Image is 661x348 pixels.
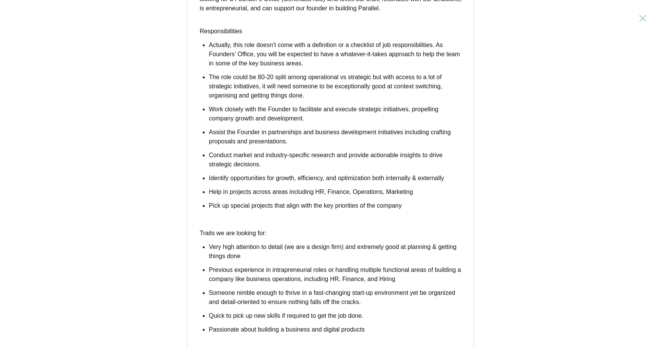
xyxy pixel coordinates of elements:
p: The role could be 80-20 split among operational vs strategic but with access to a lot of strategi... [209,73,461,100]
p: Help in projects across areas including HR, Finance, Operations, Marketing [209,187,461,197]
strong: Traits we are looking for: [200,230,267,236]
p: Assist the Founder in partnerships and business development initiatives including crafting propos... [209,128,461,146]
p: Identify opportunities for growth, efficiency, and optimization both internally & externally [209,174,461,183]
p: Very high attention to detail (we are a design firm) and extremely good at planning & getting thi... [209,242,461,261]
strong: Responsibilities [200,28,242,34]
p: Passionate about building a business and digital products [209,325,461,334]
p: Conduct market and industry-specific research and provide actionable insights to drive strategic ... [209,151,461,169]
p: Pick up special projects that align with the key priorities of the company [209,201,461,210]
p: Someone nimble enough to thrive in a fast-changing start-up environment yet be organized and deta... [209,288,461,307]
p: Actually, this role doesn’t come with a definition or a checklist of job responsibilities. As Fou... [209,41,461,68]
p: Quick to pick up new skills if required to get the job done. [209,311,461,320]
p: Previous experience in intrapreneurial roles or handling multiple functional areas of building a ... [209,265,461,284]
p: Work closely with the Founder to facilitate and execute strategic initiatives, propelling company... [209,105,461,123]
